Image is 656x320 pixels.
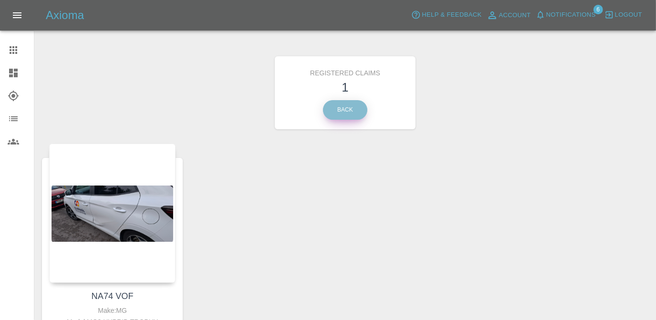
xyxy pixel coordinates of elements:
span: Help & Feedback [422,10,481,21]
span: Logout [615,10,642,21]
span: Account [499,10,531,21]
a: Back [323,100,367,120]
button: Logout [602,8,645,22]
span: 6 [594,5,603,14]
button: Notifications [533,8,598,22]
h3: 1 [282,78,408,96]
a: Account [484,8,533,23]
h5: Axioma [46,8,84,23]
button: Open drawer [6,4,29,27]
span: Notifications [546,10,596,21]
a: NA74 VOF [92,291,134,301]
button: Help & Feedback [409,8,484,22]
h6: Registered Claims [282,63,408,78]
div: Make: MG [52,305,173,316]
